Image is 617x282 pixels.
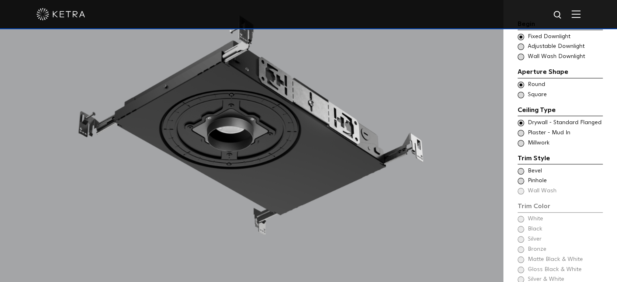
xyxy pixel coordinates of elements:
[528,33,602,41] span: Fixed Downlight
[528,139,602,147] span: Millwork
[528,129,602,137] span: Plaster - Mud In
[528,167,602,175] span: Bevel
[37,8,85,20] img: ketra-logo-2019-white
[528,81,602,89] span: Round
[528,91,602,99] span: Square
[518,67,603,78] div: Aperture Shape
[528,43,602,51] span: Adjustable Downlight
[518,153,603,165] div: Trim Style
[553,10,563,20] img: search icon
[572,10,580,18] img: Hamburger%20Nav.svg
[528,119,602,127] span: Drywall - Standard Flanged
[528,177,602,185] span: Pinhole
[528,53,602,61] span: Wall Wash Downlight
[518,105,603,116] div: Ceiling Type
